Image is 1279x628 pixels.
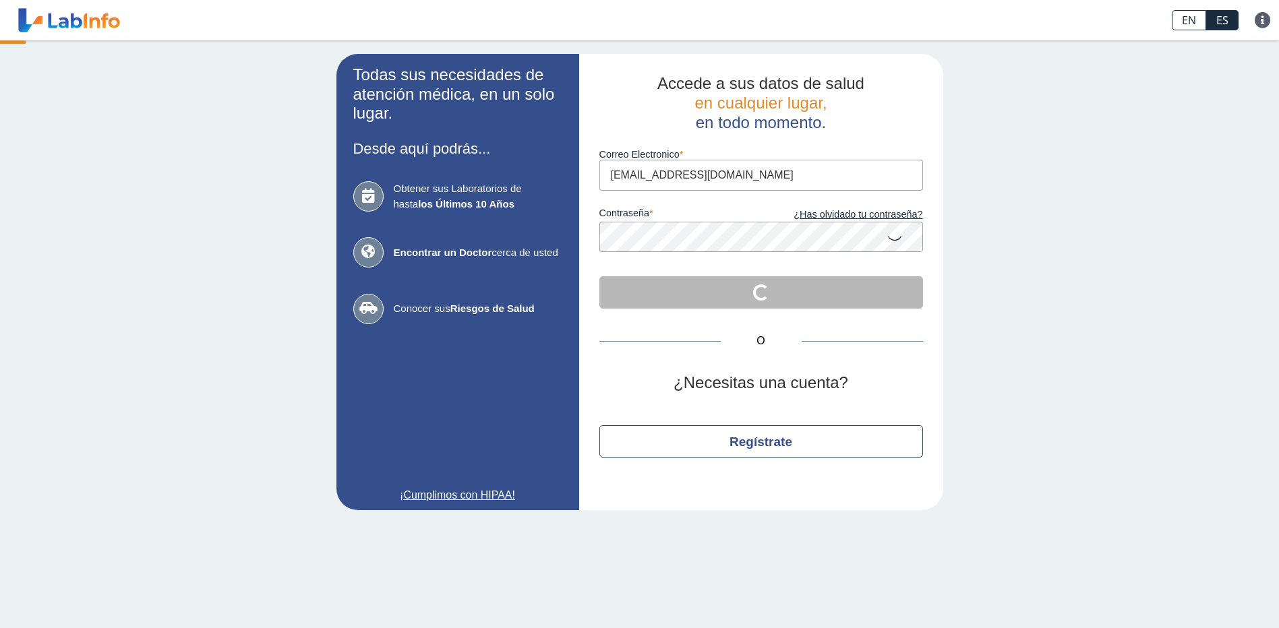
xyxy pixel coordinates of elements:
[696,113,826,131] span: en todo momento.
[394,181,562,212] span: Obtener sus Laboratorios de hasta
[353,65,562,123] h2: Todas sus necesidades de atención médica, en un solo lugar.
[1206,10,1239,30] a: ES
[394,245,562,261] span: cerca de usted
[450,303,535,314] b: Riesgos de Salud
[353,140,562,157] h3: Desde aquí podrás...
[599,373,923,393] h2: ¿Necesitas una cuenta?
[394,247,492,258] b: Encontrar un Doctor
[657,74,864,92] span: Accede a sus datos de salud
[761,208,923,222] a: ¿Has olvidado tu contraseña?
[353,487,562,503] a: ¡Cumplimos con HIPAA!
[599,149,923,160] label: Correo Electronico
[394,301,562,317] span: Conocer sus
[599,208,761,222] label: contraseña
[1172,10,1206,30] a: EN
[599,425,923,458] button: Regístrate
[721,333,802,349] span: O
[418,198,514,210] b: los Últimos 10 Años
[694,94,827,112] span: en cualquier lugar,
